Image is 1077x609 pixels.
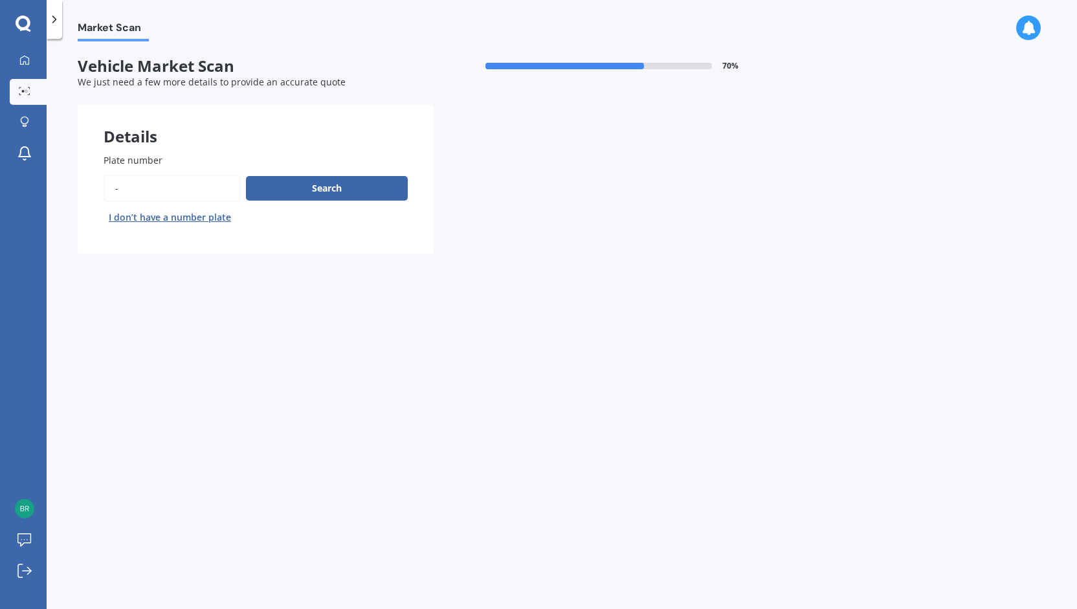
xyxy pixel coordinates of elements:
[104,207,236,228] button: I don’t have a number plate
[78,76,346,88] span: We just need a few more details to provide an accurate quote
[104,175,241,202] input: Enter plate number
[78,104,434,143] div: Details
[15,499,34,518] img: be0ee775271bb7ecf5c36b145b3a74d1
[104,154,162,166] span: Plate number
[78,57,434,76] span: Vehicle Market Scan
[722,61,738,71] span: 70 %
[246,176,408,201] button: Search
[78,21,149,39] span: Market Scan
